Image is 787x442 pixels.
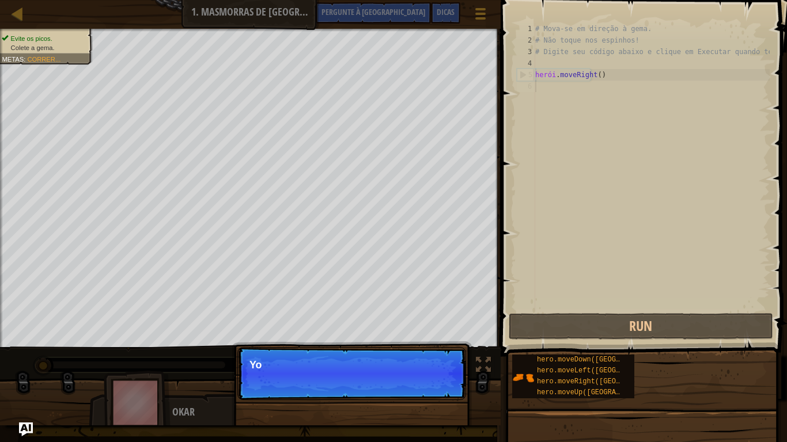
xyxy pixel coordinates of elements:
font: Metas [2,55,24,63]
li: Colete a gema. [2,43,86,52]
font: : [24,55,25,63]
font: 5 [528,71,532,79]
font: 2 [528,36,532,44]
font: 3 [528,48,532,56]
font: Colete a gema. [11,44,55,51]
font: hero.moveLeft([GEOGRAPHIC_DATA]) [537,367,669,375]
button: Run [509,313,773,340]
img: portrait.png [512,367,534,388]
font: hero.moveUp([GEOGRAPHIC_DATA]) [537,388,661,397]
font: Evite os picos. [11,35,52,42]
p: Yo [249,359,454,371]
font: hero.moveRight([GEOGRAPHIC_DATA]) [537,378,674,386]
button: Pergunte à IA [316,2,431,24]
font: hero.moveDown([GEOGRAPHIC_DATA]) [537,356,669,364]
font: Pergunte à [GEOGRAPHIC_DATA] [321,6,425,17]
li: Evite os picos. [2,34,86,43]
font: Dicas [437,6,455,17]
font: 6 [528,82,532,90]
font: Correr... [27,55,60,63]
font: 4 [528,59,532,67]
button: Mostrar menu do jogo [466,2,495,29]
font: 1 [528,25,532,33]
button: Pergunte à IA [19,422,33,436]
